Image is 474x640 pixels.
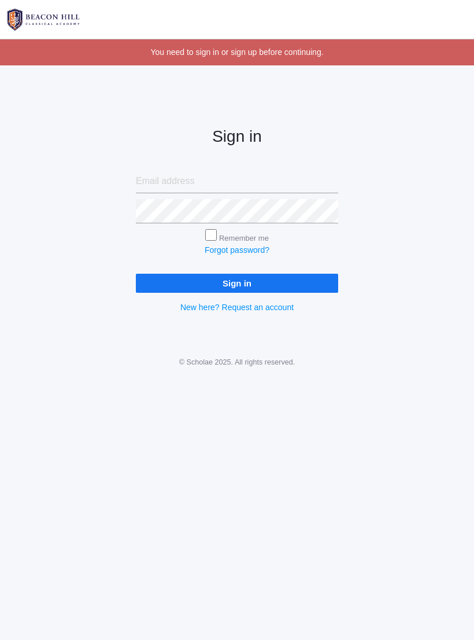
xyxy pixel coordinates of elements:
a: Forgot password? [205,245,269,255]
input: Sign in [136,274,338,293]
a: New here? Request an account [180,303,294,312]
label: Remember me [219,234,269,242]
h2: Sign in [136,128,338,146]
input: Email address [136,169,338,193]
